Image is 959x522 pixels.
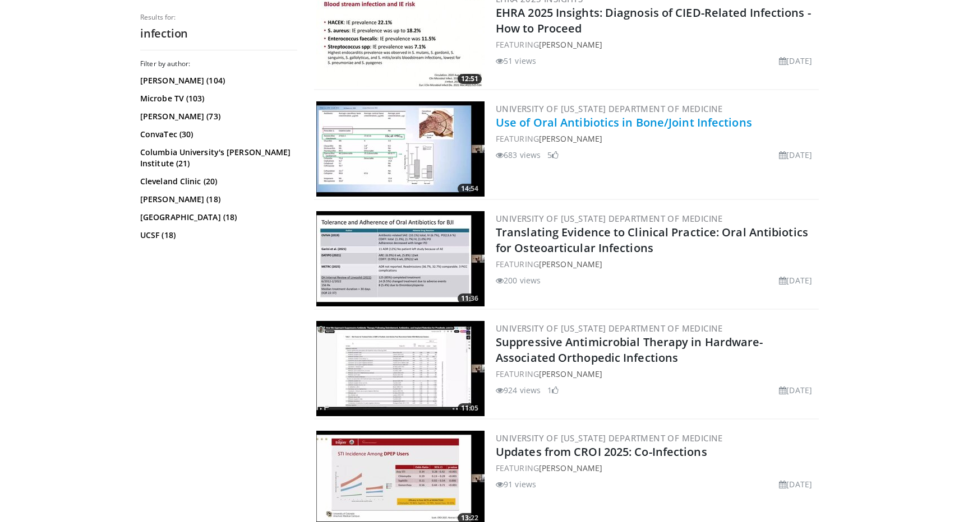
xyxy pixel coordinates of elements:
a: Use of Oral Antibiotics in Bone/Joint Infections [496,115,752,130]
a: Suppressive Antimicrobial Therapy in Hardware-Associated Orthopedic Infections [496,334,763,365]
li: [DATE] [779,55,812,67]
div: FEATURING [496,368,817,380]
a: 14:54 [316,101,485,197]
a: University of [US_STATE] Department of Medicine [496,323,723,334]
div: FEATURING [496,258,817,270]
h2: infection [140,26,297,41]
a: [PERSON_NAME] (104) [140,75,294,86]
li: 1 [547,384,559,396]
a: Translating Evidence to Clinical Practice: Oral Antibiotics for Osteoarticular Infections [496,225,808,255]
img: 61205cf5-063c-453f-b347-a535325605b9.300x170_q85_crop-smart_upscale.jpg [316,211,485,306]
a: [PERSON_NAME] [539,463,602,473]
li: 924 views [496,384,541,396]
a: [PERSON_NAME] (73) [140,111,294,122]
span: 11:36 [458,293,482,304]
li: 683 views [496,149,541,161]
li: 200 views [496,274,541,286]
a: EHRA 2025 Insights: Diagnosis of CIED-Related Infections - How to Proceed [496,5,811,36]
a: [PERSON_NAME] [539,133,602,144]
a: Microbe TV (103) [140,93,294,104]
a: 11:05 [316,321,485,416]
p: Results for: [140,13,297,22]
li: 91 views [496,478,536,490]
li: [DATE] [779,478,812,490]
a: [GEOGRAPHIC_DATA] (18) [140,212,294,223]
a: [PERSON_NAME] [539,259,602,269]
a: [PERSON_NAME] (18) [140,194,294,205]
img: 50c827d3-2934-45fe-941a-b225e4010bbb.300x170_q85_crop-smart_upscale.jpg [316,321,485,416]
div: FEATURING [496,133,817,145]
a: 11:36 [316,211,485,306]
a: [PERSON_NAME] [539,369,602,379]
li: [DATE] [779,384,812,396]
a: UCSF (18) [140,230,294,241]
img: aba0e2ba-64eb-4330-ab08-d0b43be395fc.300x170_q85_crop-smart_upscale.jpg [316,101,485,197]
a: University of [US_STATE] Department of Medicine [496,213,723,224]
div: FEATURING [496,39,817,50]
span: 12:51 [458,74,482,84]
a: ConvaTec (30) [140,129,294,140]
a: Cleveland Clinic (20) [140,176,294,187]
div: FEATURING [496,462,817,474]
span: 14:54 [458,184,482,194]
li: [DATE] [779,149,812,161]
li: 5 [547,149,559,161]
a: [PERSON_NAME] [539,39,602,50]
span: 11:05 [458,403,482,413]
a: University of [US_STATE] Department of Medicine [496,432,723,444]
a: University of [US_STATE] Department of Medicine [496,103,723,114]
a: Columbia University's [PERSON_NAME] Institute (21) [140,147,294,169]
li: 51 views [496,55,536,67]
li: [DATE] [779,274,812,286]
a: Updates from CROI 2025: Co-Infections [496,444,707,459]
h3: Filter by author: [140,59,297,68]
